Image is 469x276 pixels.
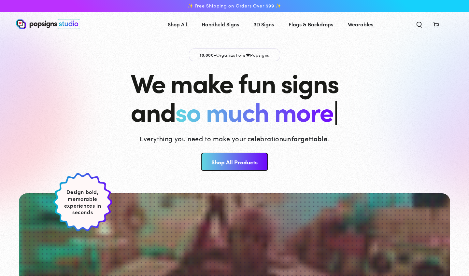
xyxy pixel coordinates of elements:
a: 3D Signs [249,16,279,33]
a: Wearables [343,16,378,33]
span: ✨ Free Shipping on Orders Over $99 ✨ [188,3,281,9]
span: Wearables [348,20,373,29]
a: Shop All Products [201,153,268,171]
span: Handheld Signs [202,20,239,29]
a: Shop All [163,16,192,33]
img: Popsigns Studio [16,19,79,29]
span: 3D Signs [254,20,274,29]
span: Shop All [168,20,187,29]
a: Handheld Signs [197,16,244,33]
p: Everything you need to make your celebration . [140,134,329,143]
p: Organizations Popsigns [189,48,280,61]
span: Flags & Backdrops [289,20,333,29]
summary: Search our site [411,17,428,31]
strong: unforgettable [283,134,327,143]
span: so much more [175,92,333,129]
h1: We make fun signs and [131,68,338,125]
span: | [333,92,338,129]
span: 10,000+ [200,52,216,58]
a: Flags & Backdrops [284,16,338,33]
